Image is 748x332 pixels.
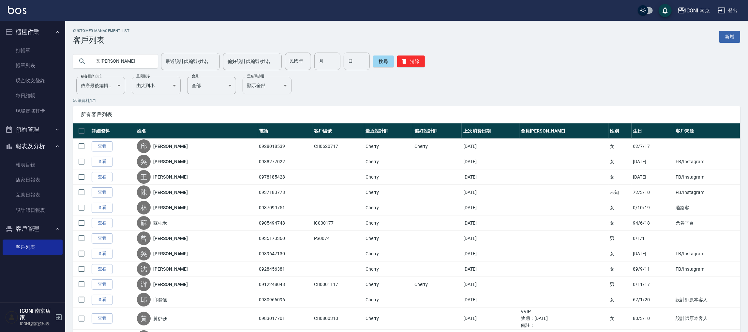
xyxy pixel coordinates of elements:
[137,201,151,214] div: 林
[137,216,151,230] div: 蘇
[608,139,632,154] td: 女
[397,55,425,67] button: 清除
[674,200,740,215] td: 過路客
[8,6,26,14] img: Logo
[364,231,413,246] td: Cherry
[3,121,63,138] button: 預約管理
[462,154,519,169] td: [DATE]
[364,308,413,330] td: Cherry
[3,187,63,202] a: 互助日報表
[373,55,394,67] button: 搜尋
[312,277,364,292] td: CH0001117
[674,169,740,185] td: FB/Instagram
[92,172,112,182] a: 查看
[685,7,710,15] div: ICONI 南京
[674,215,740,231] td: 票券平台
[257,261,312,277] td: 0928456381
[257,185,312,200] td: 0937183778
[364,154,413,169] td: Cherry
[243,77,292,94] div: 顯示全部
[364,139,413,154] td: Cherry
[20,308,53,321] h5: ICONI 南京店家
[364,277,413,292] td: Cherry
[364,123,413,139] th: 最近設計師
[312,231,364,246] td: PS0074
[608,277,632,292] td: 男
[153,189,188,196] a: [PERSON_NAME]
[312,123,364,139] th: 客戶編號
[137,139,151,153] div: 邱
[608,154,632,169] td: 女
[137,155,151,168] div: 吳
[632,277,674,292] td: 0/11/17
[257,215,312,231] td: 0905494748
[137,185,151,199] div: 陳
[608,123,632,139] th: 性別
[81,74,101,79] label: 顧客排序方式
[715,5,740,17] button: 登出
[312,215,364,231] td: IC000177
[462,277,519,292] td: [DATE]
[608,261,632,277] td: 女
[608,246,632,261] td: 女
[674,154,740,169] td: FB/Instagram
[73,98,740,103] p: 50 筆資料, 1 / 1
[137,277,151,291] div: 游
[3,88,63,103] a: 每日結帳
[364,292,413,308] td: Cherry
[137,231,151,245] div: 曾
[462,139,519,154] td: [DATE]
[3,73,63,88] a: 現金收支登錄
[3,172,63,187] a: 店家日報表
[659,4,672,17] button: save
[5,311,18,324] img: Person
[81,111,732,118] span: 所有客戶列表
[257,200,312,215] td: 0937099751
[413,139,462,154] td: Cherry
[3,203,63,218] a: 設計師日報表
[92,203,112,213] a: 查看
[137,312,151,325] div: 黃
[3,240,63,255] a: 客戶列表
[462,123,519,139] th: 上次消費日期
[608,185,632,200] td: 未知
[92,264,112,274] a: 查看
[153,143,188,150] a: [PERSON_NAME]
[153,266,188,272] a: [PERSON_NAME]
[312,308,364,330] td: CH0800310
[519,123,608,139] th: 會員[PERSON_NAME]
[632,261,674,277] td: 89/9/11
[92,157,112,167] a: 查看
[20,321,53,327] p: ICONI店家預約表
[364,169,413,185] td: Cherry
[413,123,462,139] th: 偏好設計師
[719,31,740,43] a: 新增
[608,200,632,215] td: 女
[3,58,63,73] a: 帳單列表
[257,169,312,185] td: 0978185428
[73,36,129,45] h3: 客戶列表
[92,187,112,198] a: 查看
[73,29,129,33] h2: Customer Management List
[632,139,674,154] td: 62/7/17
[413,277,462,292] td: Cherry
[521,308,607,315] ul: VVIP
[3,103,63,119] a: 現場電腦打卡
[674,292,740,308] td: 設計師原本客人
[153,296,167,303] a: 邱瀚儀
[632,185,674,200] td: 72/3/10
[521,315,607,322] ul: 效期： [DATE]
[462,246,519,261] td: [DATE]
[187,77,236,94] div: 全部
[674,123,740,139] th: 客戶來源
[257,246,312,261] td: 0989647130
[632,246,674,261] td: [DATE]
[632,123,674,139] th: 生日
[137,293,151,307] div: 邱
[462,308,519,330] td: [DATE]
[92,279,112,290] a: 查看
[674,308,740,330] td: 設計師原本客人
[257,154,312,169] td: 0988277022
[192,74,199,79] label: 會員
[675,4,713,17] button: ICONI 南京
